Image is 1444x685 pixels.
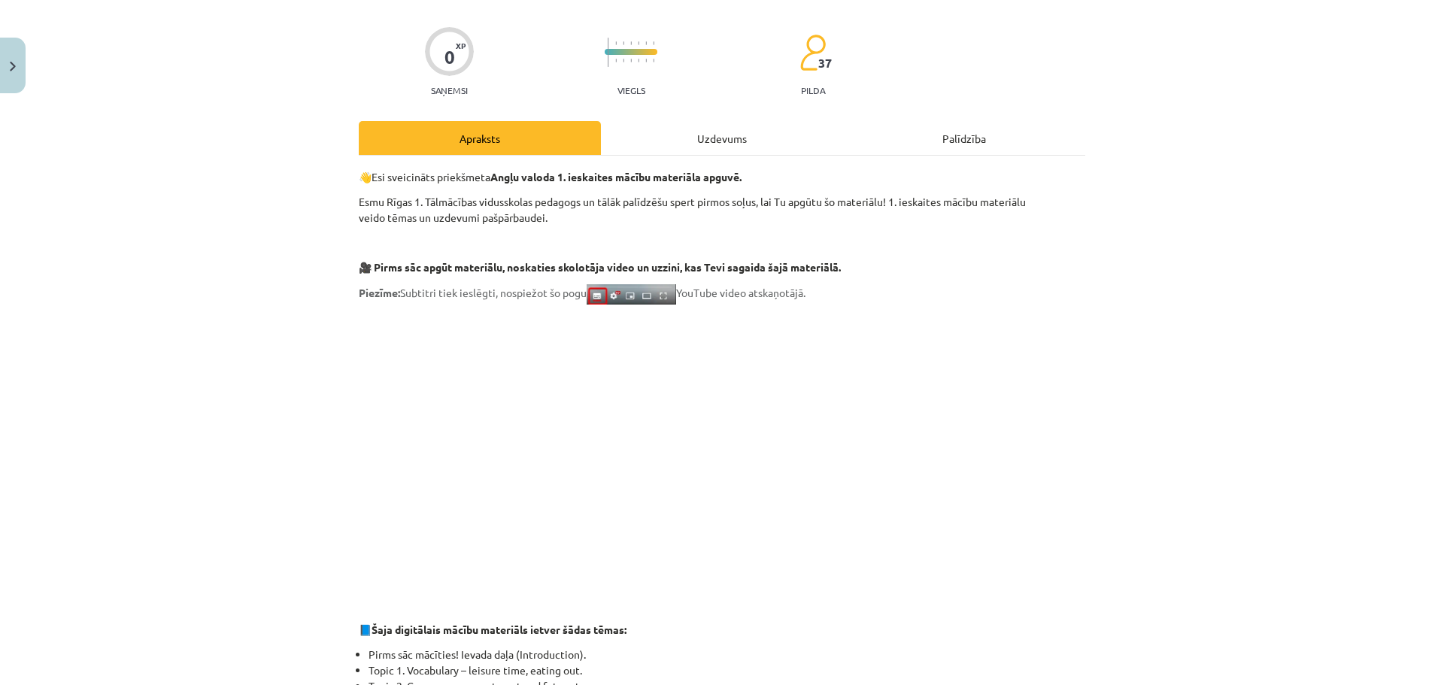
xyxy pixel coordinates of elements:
[801,85,825,95] p: pilda
[359,194,1085,226] p: Esmu Rīgas 1. Tālmācības vidusskolas pedagogs un tālāk palīdzēšu spert pirmos soļus, lai Tu apgūt...
[617,85,645,95] p: Viegls
[645,41,647,45] img: icon-short-line-57e1e144782c952c97e751825c79c345078a6d821885a25fce030b3d8c18986b.svg
[623,41,624,45] img: icon-short-line-57e1e144782c952c97e751825c79c345078a6d821885a25fce030b3d8c18986b.svg
[843,121,1085,155] div: Palīdzība
[630,59,632,62] img: icon-short-line-57e1e144782c952c97e751825c79c345078a6d821885a25fce030b3d8c18986b.svg
[799,34,826,71] img: students-c634bb4e5e11cddfef0936a35e636f08e4e9abd3cc4e673bd6f9a4125e45ecb1.svg
[638,41,639,45] img: icon-short-line-57e1e144782c952c97e751825c79c345078a6d821885a25fce030b3d8c18986b.svg
[601,121,843,155] div: Uzdevums
[444,47,455,68] div: 0
[359,286,400,299] strong: Piezīme:
[425,85,474,95] p: Saņemsi
[630,41,632,45] img: icon-short-line-57e1e144782c952c97e751825c79c345078a6d821885a25fce030b3d8c18986b.svg
[372,623,626,636] strong: Šaja digitālais mācību materiāls ietver šādas tēmas:
[638,59,639,62] img: icon-short-line-57e1e144782c952c97e751825c79c345078a6d821885a25fce030b3d8c18986b.svg
[608,38,609,67] img: icon-long-line-d9ea69661e0d244f92f715978eff75569469978d946b2353a9bb055b3ed8787d.svg
[359,170,372,183] strong: 👋
[359,286,805,299] span: Subtitri tiek ieslēgti, nospiežot šo pogu YouTube video atskaņotājā.
[359,121,601,155] div: Apraksts
[10,62,16,71] img: icon-close-lesson-0947bae3869378f0d4975bcd49f059093ad1ed9edebbc8119c70593378902aed.svg
[456,41,466,50] span: XP
[623,59,624,62] img: icon-short-line-57e1e144782c952c97e751825c79c345078a6d821885a25fce030b3d8c18986b.svg
[615,41,617,45] img: icon-short-line-57e1e144782c952c97e751825c79c345078a6d821885a25fce030b3d8c18986b.svg
[818,56,832,70] span: 37
[615,59,617,62] img: icon-short-line-57e1e144782c952c97e751825c79c345078a6d821885a25fce030b3d8c18986b.svg
[359,260,841,274] strong: 🎥 Pirms sāc apgūt materiālu, noskaties skolotāja video un uzzini, kas Tevi sagaida šajā materiālā.
[645,59,647,62] img: icon-short-line-57e1e144782c952c97e751825c79c345078a6d821885a25fce030b3d8c18986b.svg
[653,59,654,62] img: icon-short-line-57e1e144782c952c97e751825c79c345078a6d821885a25fce030b3d8c18986b.svg
[359,622,1085,638] p: 📘
[490,170,742,183] strong: Angļu valoda 1. ieskaites mācību materiāla apguvē.
[369,647,1085,662] li: Pirms sāc mācīties! Ievada daļa (Introduction).
[359,169,1085,185] p: Esi sveicināts priekšmeta
[653,41,654,45] img: icon-short-line-57e1e144782c952c97e751825c79c345078a6d821885a25fce030b3d8c18986b.svg
[369,662,1085,678] li: Topic 1. Vocabulary – leisure time, eating out.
